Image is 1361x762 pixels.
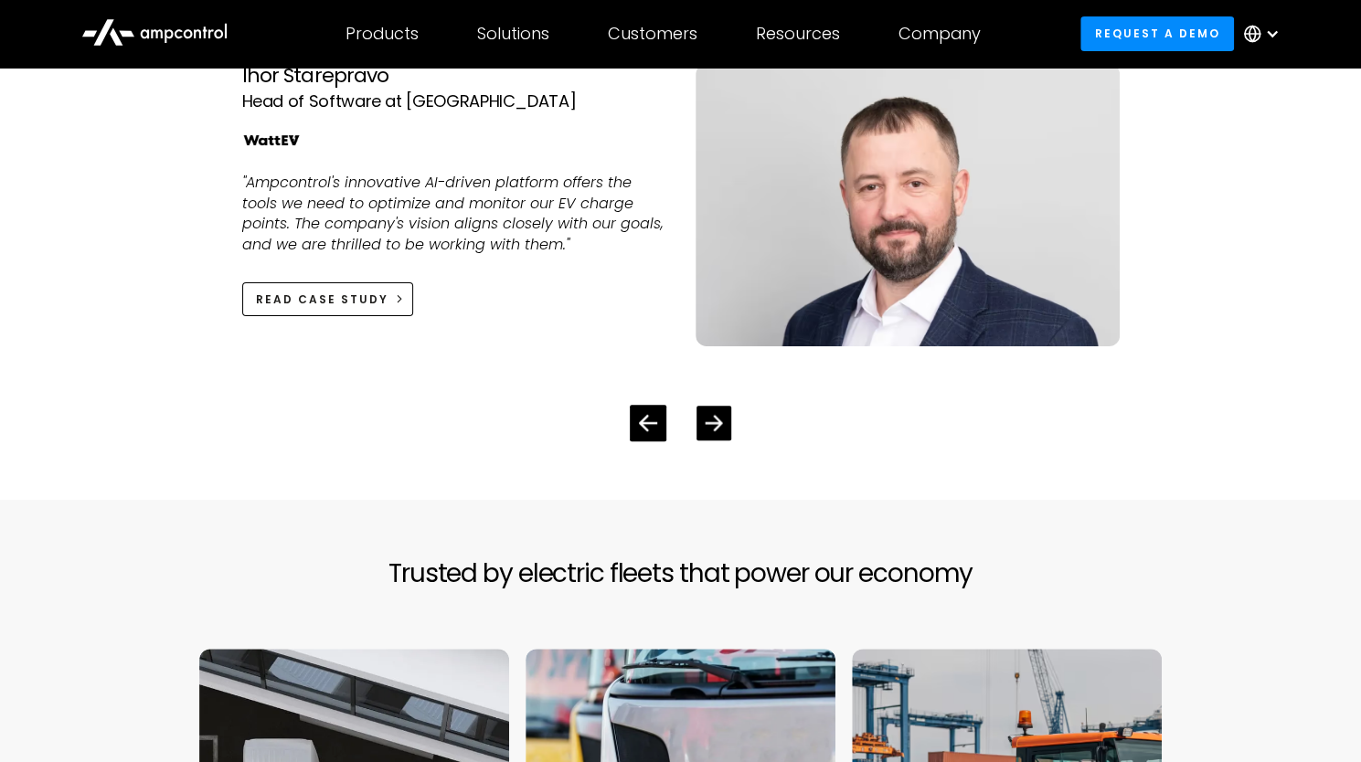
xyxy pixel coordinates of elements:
[242,173,666,255] p: "Ampcontrol's innovative AI-driven platform offers the tools we need to optimize and monitor our ...
[256,291,388,308] div: Read Case Study
[477,24,549,44] div: Solutions
[898,24,981,44] div: Company
[630,405,666,441] div: Previous slide
[242,282,414,316] a: Read Case Study
[388,558,973,589] h2: Trusted by electric fleets that power our economy
[242,89,666,115] div: Head of Software at [GEOGRAPHIC_DATA]
[608,24,697,44] div: Customers
[346,24,419,44] div: Products
[242,64,666,88] div: Ihor Starepravo
[696,406,731,440] div: Next slide
[756,24,840,44] div: Resources
[1080,16,1234,50] a: Request a demo
[242,35,1120,376] div: 2 / 4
